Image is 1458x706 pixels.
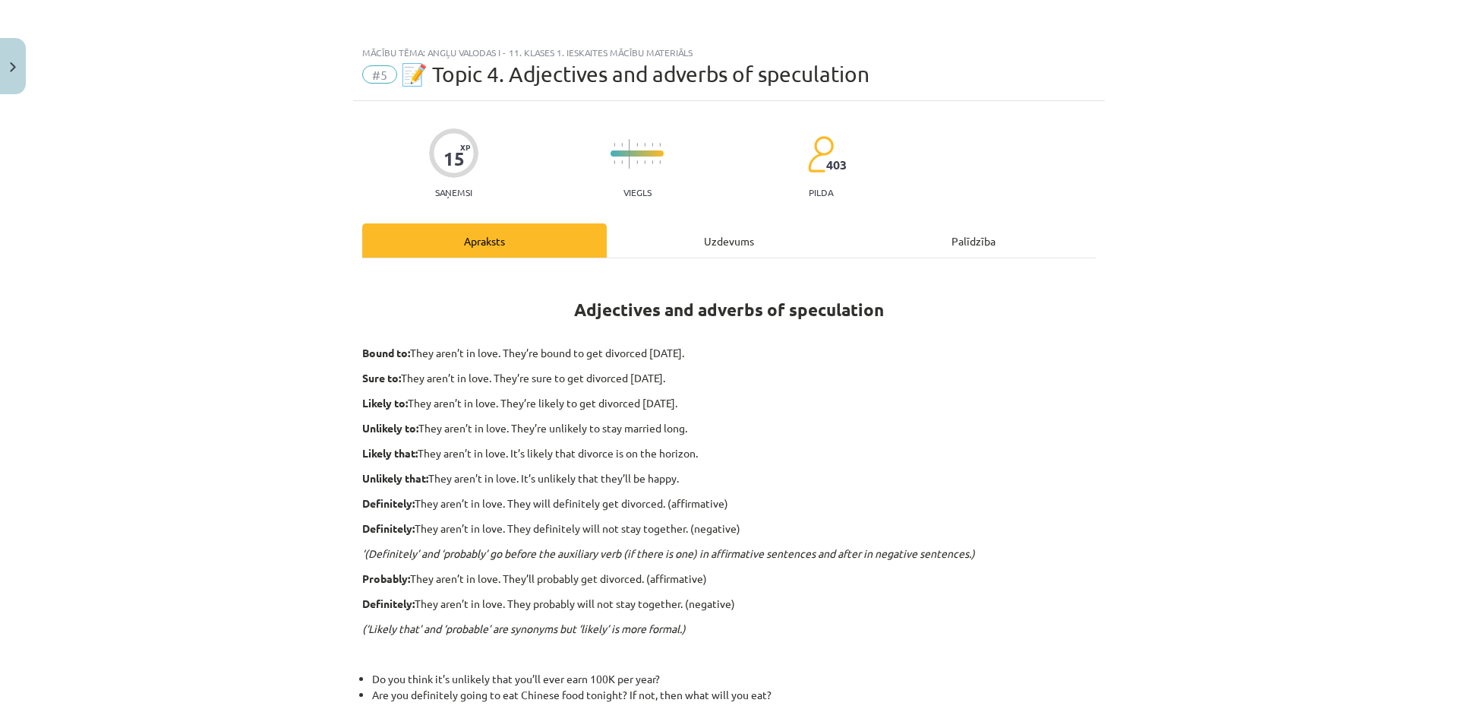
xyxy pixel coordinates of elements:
[659,160,661,164] img: icon-short-line-57e1e144782c952c97e751825c79c345078a6d821885a25fce030b3d8c18986b.svg
[362,345,1096,361] p: They aren’t in love. They’re bound to get divorced [DATE].
[362,471,428,485] strong: Unlikely that:
[362,571,1096,587] p: They aren’t in love. They’ll probably get divorced. (affirmative)
[362,496,415,510] strong: Definitely:
[443,148,465,169] div: 15
[362,495,1096,511] p: They aren’t in love. They will definitely get divorced. (affirmative)
[362,346,410,359] strong: Bound to:
[362,596,1096,612] p: They aren’t in love. They probably will not stay together. (negative)
[851,223,1096,258] div: Palīdzība
[401,62,869,87] span: 📝 Topic 4. Adjectives and adverbs of speculation
[652,160,653,164] img: icon-short-line-57e1e144782c952c97e751825c79c345078a6d821885a25fce030b3d8c18986b.svg
[362,470,1096,486] p: They aren’t in love. It’s unlikely that they’ll be happy.
[362,421,418,435] strong: Unlikely to:
[652,143,653,147] img: icon-short-line-57e1e144782c952c97e751825c79c345078a6d821885a25fce030b3d8c18986b.svg
[826,158,847,172] span: 403
[644,160,645,164] img: icon-short-line-57e1e144782c952c97e751825c79c345078a6d821885a25fce030b3d8c18986b.svg
[807,135,834,173] img: students-c634bb4e5e11cddfef0936a35e636f08e4e9abd3cc4e673bd6f9a4125e45ecb1.svg
[362,395,1096,411] p: They aren’t in love. They’re likely to get divorced [DATE].
[372,687,1096,703] li: Are you definitely going to eat Chinese food tonight? If not, then what will you eat?
[636,143,638,147] img: icon-short-line-57e1e144782c952c97e751825c79c345078a6d821885a25fce030b3d8c18986b.svg
[362,622,686,635] em: (‘Likely that’ and ‘probable’ are synonyms but ‘likely’ is more formal.)
[629,139,630,169] img: icon-long-line-d9ea69661e0d244f92f715978eff75569469978d946b2353a9bb055b3ed8787d.svg
[460,143,470,151] span: XP
[372,671,1096,687] li: Do you think it’s unlikely that you’ll ever earn 100K per year?
[614,160,615,164] img: icon-short-line-57e1e144782c952c97e751825c79c345078a6d821885a25fce030b3d8c18986b.svg
[621,143,623,147] img: icon-short-line-57e1e144782c952c97e751825c79c345078a6d821885a25fce030b3d8c18986b.svg
[362,597,415,610] strong: Definitely:
[362,396,408,410] strong: Likely to:
[809,187,833,198] p: pilda
[644,143,645,147] img: icon-short-line-57e1e144782c952c97e751825c79c345078a6d821885a25fce030b3d8c18986b.svg
[362,370,1096,386] p: They aren’t in love. They’re sure to get divorced [DATE].
[574,299,884,321] strong: Adjectives and adverbs of speculation
[614,143,615,147] img: icon-short-line-57e1e144782c952c97e751825c79c345078a6d821885a25fce030b3d8c18986b.svg
[362,521,1096,537] p: They aren’t in love. They definitely will not stay together. (negative)
[362,445,1096,461] p: They aren’t in love. It’s likely that divorce is on the horizon.
[362,47,1096,58] div: Mācību tēma: Angļu valodas i - 11. klases 1. ieskaites mācību materiāls
[623,187,652,198] p: Viegls
[636,160,638,164] img: icon-short-line-57e1e144782c952c97e751825c79c345078a6d821885a25fce030b3d8c18986b.svg
[362,420,1096,436] p: They aren’t in love. They’re unlikely to stay married long.
[607,223,851,258] div: Uzdevums
[362,65,397,84] span: #5
[621,160,623,164] img: icon-short-line-57e1e144782c952c97e751825c79c345078a6d821885a25fce030b3d8c18986b.svg
[362,546,975,560] em: ‘(Definitely’ and ‘probably’ go before the auxiliary verb (if there is one) in affirmative senten...
[362,571,410,585] strong: Probably:
[429,187,478,198] p: Saņemsi
[362,521,415,535] strong: Definitely:
[10,62,16,72] img: icon-close-lesson-0947bae3869378f0d4975bcd49f059093ad1ed9edebbc8119c70593378902aed.svg
[362,223,607,258] div: Apraksts
[659,143,661,147] img: icon-short-line-57e1e144782c952c97e751825c79c345078a6d821885a25fce030b3d8c18986b.svg
[362,446,418,460] strong: Likely that:
[362,371,401,385] strong: Sure to:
